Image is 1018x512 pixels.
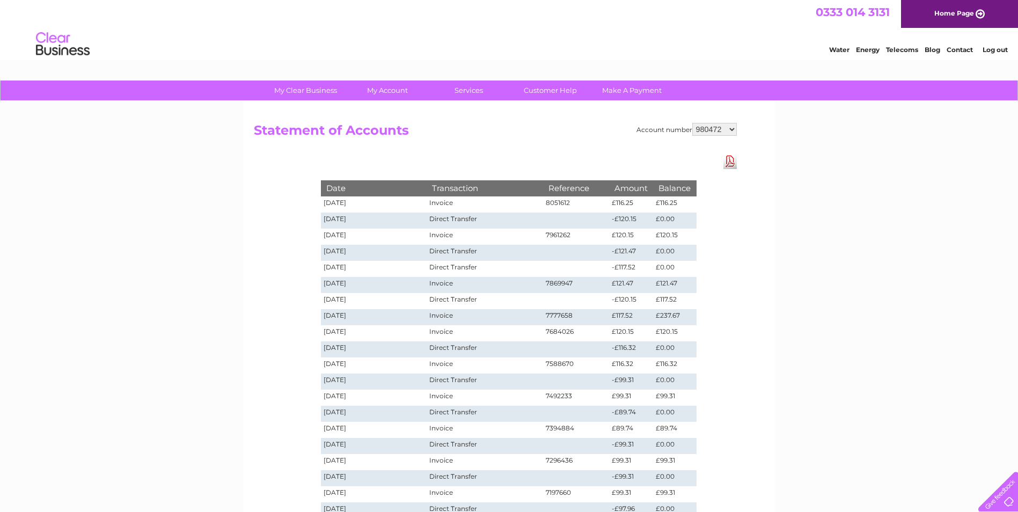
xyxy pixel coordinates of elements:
td: £0.00 [653,374,696,390]
td: [DATE] [321,470,427,486]
a: Download Pdf [723,153,737,169]
td: £120.15 [609,325,653,341]
td: [DATE] [321,438,427,454]
td: Direct Transfer [427,406,543,422]
td: Direct Transfer [427,438,543,454]
td: £0.00 [653,438,696,454]
th: Reference [543,180,610,196]
td: £0.00 [653,341,696,357]
td: [DATE] [321,277,427,293]
td: Invoice [427,325,543,341]
td: -£116.32 [609,341,653,357]
td: 7296436 [543,454,610,470]
td: [DATE] [321,486,427,502]
td: -£121.47 [609,245,653,261]
div: Account number [636,123,737,136]
td: £99.31 [653,486,696,502]
td: [DATE] [321,454,427,470]
span: 0333 014 3131 [816,5,890,19]
td: [DATE] [321,357,427,374]
td: 7777658 [543,309,610,325]
td: Invoice [427,422,543,438]
td: -£117.52 [609,261,653,277]
td: Invoice [427,196,543,213]
td: -£120.15 [609,293,653,309]
td: 7684026 [543,325,610,341]
a: My Clear Business [261,81,350,100]
td: Invoice [427,277,543,293]
td: 7869947 [543,277,610,293]
td: Direct Transfer [427,341,543,357]
td: £99.31 [653,390,696,406]
a: Log out [983,46,1008,54]
td: [DATE] [321,196,427,213]
td: £120.15 [609,229,653,245]
td: £117.52 [653,293,696,309]
th: Amount [609,180,653,196]
td: £89.74 [609,422,653,438]
td: 7961262 [543,229,610,245]
td: £117.52 [609,309,653,325]
td: £99.31 [609,486,653,502]
td: 8051612 [543,196,610,213]
th: Date [321,180,427,196]
a: Water [829,46,849,54]
td: Direct Transfer [427,245,543,261]
td: £89.74 [653,422,696,438]
td: 7394884 [543,422,610,438]
td: [DATE] [321,229,427,245]
td: [DATE] [321,422,427,438]
th: Balance [653,180,696,196]
th: Transaction [427,180,543,196]
div: Clear Business is a trading name of Verastar Limited (registered in [GEOGRAPHIC_DATA] No. 3667643... [256,6,763,52]
td: £121.47 [609,277,653,293]
td: £116.32 [653,357,696,374]
td: £0.00 [653,213,696,229]
a: Blog [925,46,940,54]
td: £0.00 [653,261,696,277]
td: -£120.15 [609,213,653,229]
td: 7492233 [543,390,610,406]
td: £0.00 [653,406,696,422]
td: Invoice [427,390,543,406]
td: [DATE] [321,245,427,261]
td: £120.15 [653,229,696,245]
td: £116.25 [609,196,653,213]
td: [DATE] [321,213,427,229]
h2: Statement of Accounts [254,123,737,143]
td: [DATE] [321,374,427,390]
td: Direct Transfer [427,470,543,486]
td: £116.32 [609,357,653,374]
td: £237.67 [653,309,696,325]
a: Customer Help [506,81,595,100]
td: Invoice [427,486,543,502]
td: £116.25 [653,196,696,213]
td: [DATE] [321,406,427,422]
td: -£99.31 [609,470,653,486]
td: £0.00 [653,470,696,486]
td: £99.31 [609,454,653,470]
td: -£89.74 [609,406,653,422]
td: 7197660 [543,486,610,502]
td: Invoice [427,357,543,374]
td: [DATE] [321,293,427,309]
td: Direct Transfer [427,374,543,390]
td: [DATE] [321,325,427,341]
a: Services [424,81,513,100]
td: £99.31 [609,390,653,406]
td: [DATE] [321,261,427,277]
a: Energy [856,46,880,54]
td: 7588670 [543,357,610,374]
td: £121.47 [653,277,696,293]
td: Invoice [427,454,543,470]
td: Direct Transfer [427,293,543,309]
td: Direct Transfer [427,261,543,277]
td: -£99.31 [609,438,653,454]
a: Contact [947,46,973,54]
a: My Account [343,81,431,100]
td: [DATE] [321,309,427,325]
td: Invoice [427,309,543,325]
td: [DATE] [321,341,427,357]
a: Telecoms [886,46,918,54]
td: Invoice [427,229,543,245]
